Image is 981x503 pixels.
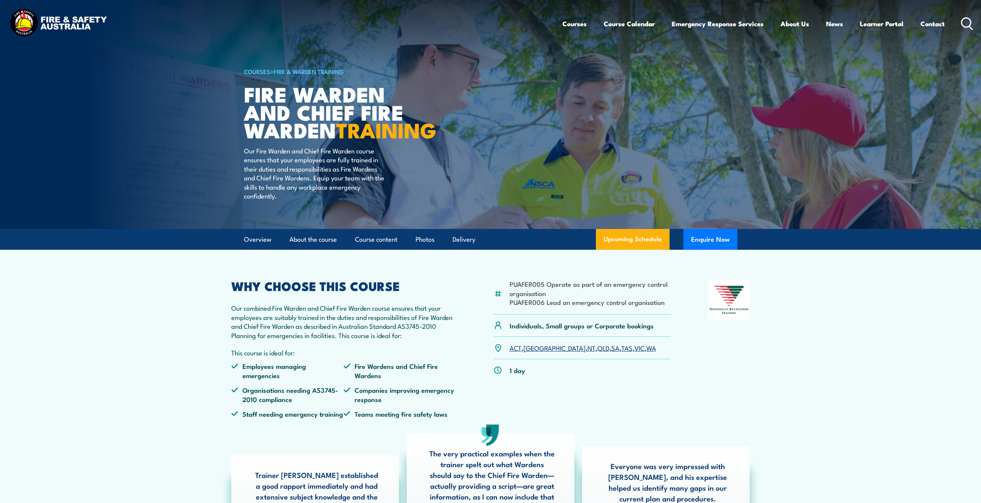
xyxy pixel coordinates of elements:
a: WA [646,343,656,352]
li: Fire Wardens and Chief Fire Wardens [343,362,456,380]
a: COURSES [244,67,270,76]
li: Employees managing emergencies [231,362,344,380]
p: 1 day [510,366,525,375]
p: This course is ideal for: [231,348,456,357]
strong: TRAINING [336,113,436,145]
a: Course Calendar [604,13,655,34]
a: TAS [621,343,633,352]
a: Course content [355,229,397,250]
a: Emergency Response Services [672,13,764,34]
a: Fire & Warden Training [274,67,344,76]
a: [GEOGRAPHIC_DATA] [523,343,586,352]
h6: > [244,67,434,76]
p: , , , , , , , [510,343,656,352]
a: Photos [416,229,434,250]
li: PUAFER006 Lead an emergency control organisation [510,298,671,306]
p: Our Fire Warden and Chief Fire Warden course ensures that your employees are fully trained in the... [244,146,385,200]
a: Overview [244,229,271,250]
li: Staff needing emergency training [231,409,344,418]
a: Learner Portal [860,13,904,34]
a: Contact [920,13,945,34]
h2: WHY CHOOSE THIS COURSE [231,280,456,291]
li: Companies improving emergency response [343,385,456,404]
img: Nationally Recognised Training logo. [708,280,750,320]
a: Upcoming Schedule [596,229,670,250]
button: Enquire Now [683,229,737,250]
h1: Fire Warden and Chief Fire Warden [244,85,434,139]
a: About Us [781,13,809,34]
a: Courses [562,13,587,34]
a: VIC [634,343,644,352]
a: QLD [597,343,609,352]
li: Organisations needing AS3745-2010 compliance [231,385,344,404]
a: NT [587,343,596,352]
p: Individuals, Small groups or Corporate bookings [510,321,654,330]
a: About the course [289,229,337,250]
a: ACT [510,343,522,352]
li: PUAFER005 Operate as part of an emergency control organisation [510,279,671,298]
li: Teams meeting fire safety laws [343,409,456,418]
a: SA [611,343,619,352]
p: Our combined Fire Warden and Chief Fire Warden course ensures that your employees are suitably tr... [231,303,456,340]
a: Delivery [453,229,475,250]
a: News [826,13,843,34]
